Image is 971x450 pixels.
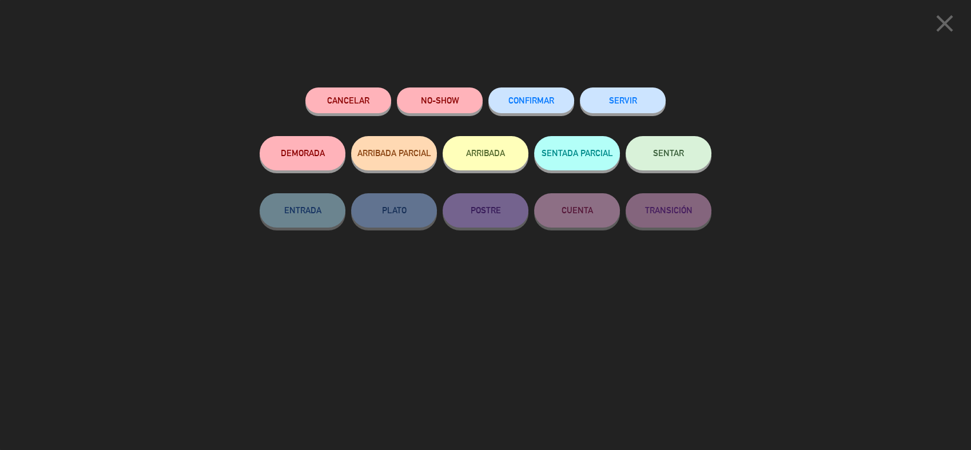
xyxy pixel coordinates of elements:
[930,9,959,38] i: close
[443,136,528,170] button: ARRIBADA
[927,9,962,42] button: close
[508,95,554,105] span: CONFIRMAR
[580,87,666,113] button: SERVIR
[351,193,437,228] button: PLATO
[397,87,483,113] button: NO-SHOW
[305,87,391,113] button: Cancelar
[626,193,711,228] button: TRANSICIÓN
[443,193,528,228] button: POSTRE
[534,136,620,170] button: SENTADA PARCIAL
[351,136,437,170] button: ARRIBADA PARCIAL
[488,87,574,113] button: CONFIRMAR
[260,193,345,228] button: ENTRADA
[626,136,711,170] button: SENTAR
[357,148,431,158] span: ARRIBADA PARCIAL
[653,148,684,158] span: SENTAR
[260,136,345,170] button: DEMORADA
[534,193,620,228] button: CUENTA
